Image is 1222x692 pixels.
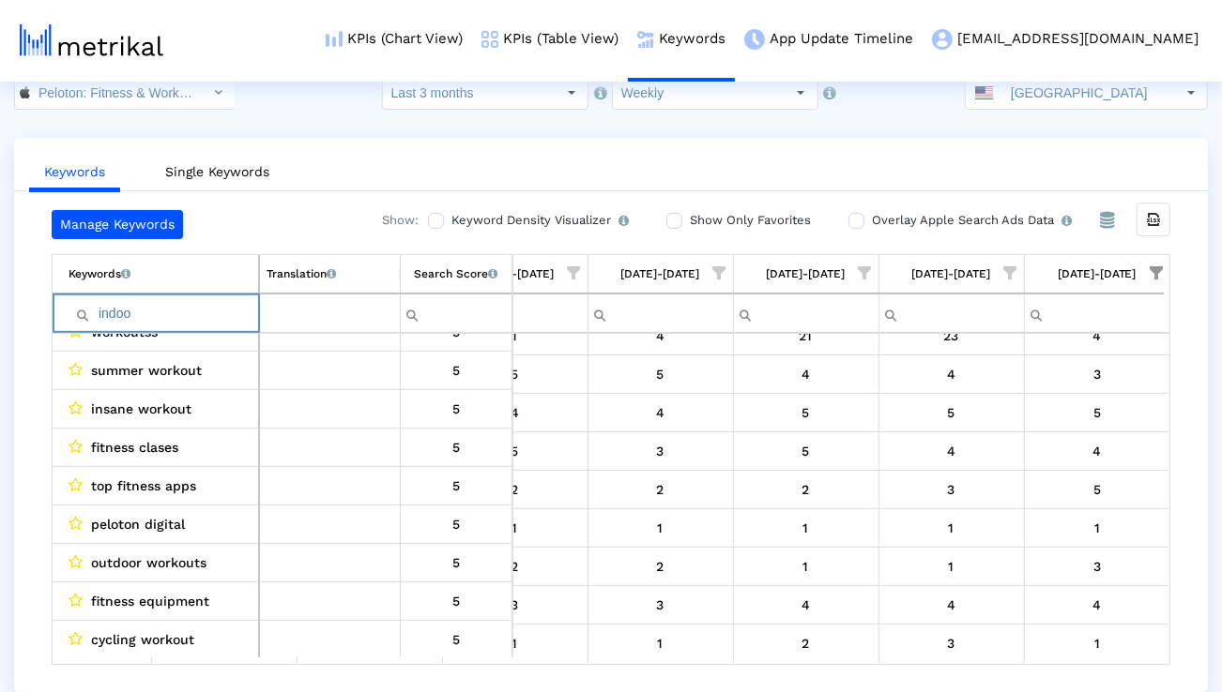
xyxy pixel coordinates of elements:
td: Column 09/07/25-09/13/25 [1024,255,1169,293]
input: Filter cell [443,297,588,328]
div: 8/16/25 [450,593,581,617]
div: 8/23/25 [595,439,726,463]
div: 8/16/25 [450,477,581,502]
label: Show Only Favorites [685,210,811,231]
div: 8/30/25 [741,554,872,579]
div: 8/23/25 [595,323,726,348]
div: 8/23/25 [595,400,726,425]
img: keywords.png [637,31,654,48]
td: Filter cell [1024,293,1169,332]
div: Translation [267,262,336,286]
td: Filter cell [400,293,512,333]
span: Show filter options for column '08/31/25-09/06/25' [1004,266,1017,279]
td: Column Keyword [53,255,259,293]
div: 9/6/25 [886,400,1017,425]
span: insane workout [91,397,191,421]
div: 8/30/25 [741,593,872,617]
div: 9/13/25 [1031,400,1164,425]
div: 5 [407,358,506,383]
td: Column 08/24/25-08/30/25 [733,255,878,293]
div: 8/23/25 [595,516,726,540]
div: 8/16/25 [450,400,581,425]
div: Select [1175,77,1207,109]
img: kpi-chart-menu-icon.png [326,31,343,47]
div: Export all data [1137,203,1170,236]
td: Column 08/17/25-08/23/25 [588,255,733,293]
span: cycling workout [91,627,194,652]
img: metrical-logo-light.png [20,24,163,56]
span: fitness equipment [91,589,209,613]
div: 8/16/25 [450,439,581,463]
td: Filter cell [442,293,588,332]
div: Show: [363,210,419,239]
div: 5 [407,512,506,536]
div: 8/16/25 [450,554,581,579]
div: 08/17/25-08/23/25 [621,262,700,286]
img: my-account-menu-icon.png [932,29,953,50]
div: 8/16/25 [450,516,581,540]
div: Data grid [52,254,1170,665]
input: Filter cell [1025,297,1170,328]
div: 8/23/25 [595,362,726,386]
div: [DATE]-[DATE] [767,262,846,286]
div: 9/13/25 [1031,516,1164,540]
span: Show filter options for column '09/07/25-09/13/25' [1150,266,1163,279]
span: summer workout [91,358,202,383]
div: 9/13/25 [1031,323,1164,348]
a: Manage Keywords [52,210,183,239]
td: Filter cell [588,293,733,332]
a: Single Keywords [150,155,284,189]
a: Keywords [29,155,120,192]
span: fitness clases [91,435,178,459]
span: outdoor workouts [91,550,206,575]
div: 5 [407,627,506,652]
div: 9/6/25 [886,631,1017,655]
input: Filter cell [260,298,400,329]
div: 9/6/25 [886,593,1017,617]
div: 8/23/25 [595,477,726,502]
img: kpi-table-menu-icon.png [481,31,498,48]
div: Keywords [69,262,130,286]
div: 8/23/25 [595,631,726,655]
div: 8/30/25 [741,362,872,386]
div: 8/30/25 [741,323,872,348]
div: [DATE]-[DATE] [912,262,991,286]
div: 9/13/25 [1031,477,1164,502]
input: Filter cell [69,298,258,329]
td: Filter cell [259,293,400,333]
div: Select [203,77,235,109]
span: Show filter options for column '08/17/25-08/23/25' [713,266,726,279]
td: Column 08/31/25-09/06/25 [878,255,1024,293]
div: 09/07/25-09/13/25 [1058,262,1137,286]
div: 9/13/25 [1031,631,1164,655]
div: 8/16/25 [450,362,581,386]
span: top fitness apps [91,474,196,498]
td: Column Search Score [400,255,512,293]
div: Search Score [414,262,497,286]
div: 8/23/25 [595,554,726,579]
div: 9/13/25 [1031,439,1164,463]
div: 8/16/25 [450,631,581,655]
img: app-update-menu-icon.png [744,29,765,50]
label: Overlay Apple Search Ads Data [867,210,1072,231]
input: Filter cell [734,297,878,328]
td: Filter cell [878,293,1024,332]
td: Column 08/10/25-08/16/25 [442,255,588,293]
label: Keyword Density Visualizer [447,210,629,231]
div: 9/6/25 [886,554,1017,579]
div: 5 [407,435,506,459]
div: 8/30/25 [741,631,872,655]
td: Filter cell [53,293,259,333]
div: Select [556,77,588,109]
div: 8/16/25 [450,323,581,348]
td: Column Translation [259,255,400,293]
div: 9/13/25 [1031,362,1164,386]
div: 9/6/25 [886,477,1017,502]
div: 9/6/25 [886,439,1017,463]
div: 8/30/25 [741,439,872,463]
div: Select [786,77,817,109]
div: 8/30/25 [741,477,872,502]
input: Filter cell [401,298,512,329]
span: Show filter options for column '08/24/25-08/30/25' [859,266,872,279]
div: 5 [407,589,506,613]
